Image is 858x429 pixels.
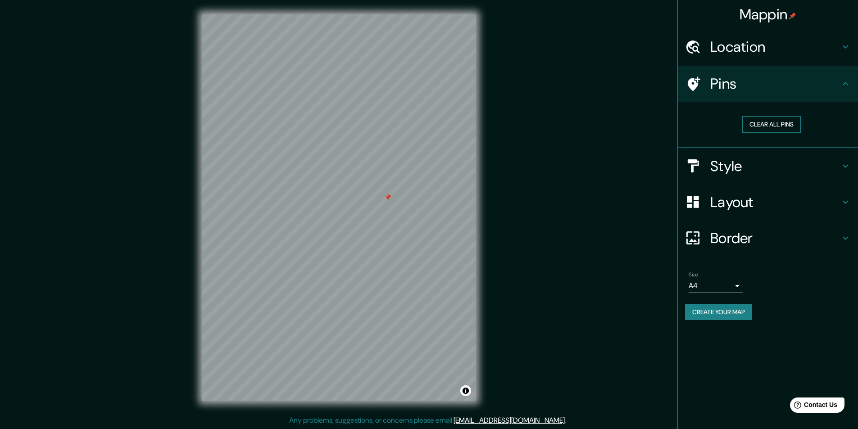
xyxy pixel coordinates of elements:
div: A4 [689,279,743,293]
a: [EMAIL_ADDRESS][DOMAIN_NAME] [454,415,565,425]
div: Layout [678,184,858,220]
button: Toggle attribution [460,385,471,396]
img: pin-icon.png [789,12,796,19]
iframe: Help widget launcher [778,394,848,419]
h4: Style [710,157,840,175]
div: Pins [678,66,858,102]
p: Any problems, suggestions, or concerns please email . [289,415,566,426]
h4: Pins [710,75,840,93]
h4: Mappin [740,5,797,23]
div: Style [678,148,858,184]
h4: Layout [710,193,840,211]
div: . [566,415,567,426]
label: Size [689,271,698,278]
div: Border [678,220,858,256]
button: Clear all pins [742,116,801,133]
div: Location [678,29,858,65]
h4: Border [710,229,840,247]
h4: Location [710,38,840,56]
canvas: Map [202,14,476,401]
div: . [567,415,569,426]
button: Create your map [685,304,752,321]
